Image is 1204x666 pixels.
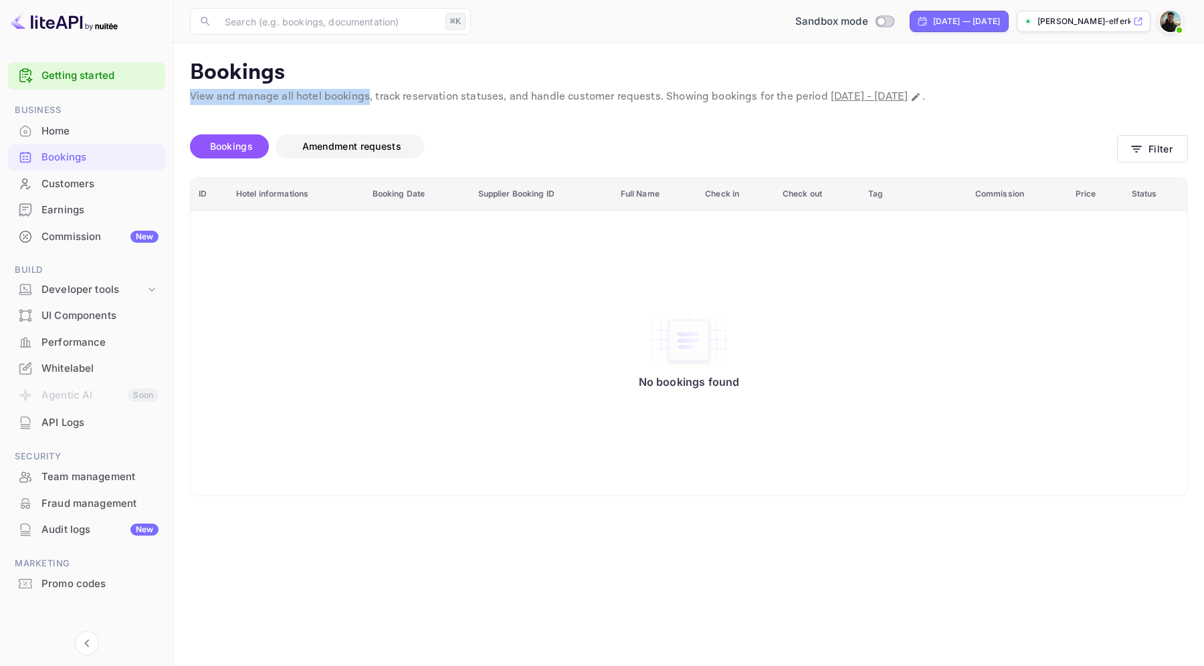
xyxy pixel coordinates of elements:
[41,308,159,324] div: UI Components
[8,171,165,197] div: Customers
[933,15,1000,27] div: [DATE] — [DATE]
[967,178,1068,211] th: Commission
[470,178,613,211] th: Supplier Booking ID
[41,68,159,84] a: Getting started
[8,118,165,144] div: Home
[8,224,165,249] a: CommissionNew
[41,469,159,485] div: Team management
[8,517,165,543] div: Audit logsNew
[41,124,159,139] div: Home
[8,103,165,118] span: Business
[302,140,401,152] span: Amendment requests
[697,178,775,211] th: Check in
[41,415,159,431] div: API Logs
[8,464,165,489] a: Team management
[639,375,740,388] p: No bookings found
[8,303,165,329] div: UI Components
[860,178,967,211] th: Tag
[228,178,365,211] th: Hotel informations
[130,231,159,243] div: New
[8,517,165,542] a: Audit logsNew
[41,335,159,350] div: Performance
[8,356,165,380] a: Whitelabel
[790,14,899,29] div: Switch to Production mode
[190,60,1188,86] p: Bookings
[8,278,165,302] div: Developer tools
[130,524,159,536] div: New
[8,263,165,277] span: Build
[8,571,165,597] div: Promo codes
[613,178,698,211] th: Full Name
[8,118,165,143] a: Home
[8,224,165,250] div: CommissionNew
[1037,15,1130,27] p: [PERSON_NAME]-elferkh-k8rs.nui...
[8,62,165,90] div: Getting started
[8,144,165,171] div: Bookings
[190,89,1188,105] p: View and manage all hotel bookings, track reservation statuses, and handle customer requests. Sho...
[8,449,165,464] span: Security
[41,229,159,245] div: Commission
[41,150,159,165] div: Bookings
[8,197,165,223] div: Earnings
[649,312,729,368] img: No bookings found
[41,576,159,592] div: Promo codes
[41,361,159,376] div: Whitelabel
[41,496,159,512] div: Fraud management
[217,8,440,35] input: Search (e.g. bookings, documentation)
[795,14,868,29] span: Sandbox mode
[1068,178,1124,211] th: Price
[41,177,159,192] div: Customers
[8,144,165,169] a: Bookings
[775,178,860,211] th: Check out
[11,11,118,32] img: LiteAPI logo
[8,464,165,490] div: Team management
[8,197,165,222] a: Earnings
[831,90,908,104] span: [DATE] - [DATE]
[8,410,165,435] a: API Logs
[190,134,1117,158] div: account-settings tabs
[41,203,159,218] div: Earnings
[1117,135,1188,162] button: Filter
[8,556,165,571] span: Marketing
[210,140,253,152] span: Bookings
[8,171,165,196] a: Customers
[365,178,470,211] th: Booking Date
[8,491,165,516] a: Fraud management
[75,631,99,655] button: Collapse navigation
[191,178,1187,495] table: booking table
[41,522,159,538] div: Audit logs
[1124,178,1187,211] th: Status
[8,491,165,517] div: Fraud management
[8,303,165,328] a: UI Components
[445,13,466,30] div: ⌘K
[8,410,165,436] div: API Logs
[8,330,165,354] a: Performance
[1160,11,1181,32] img: Jaber Elferkh
[8,330,165,356] div: Performance
[8,356,165,382] div: Whitelabel
[8,571,165,596] a: Promo codes
[41,282,145,298] div: Developer tools
[909,90,922,104] button: Change date range
[191,178,228,211] th: ID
